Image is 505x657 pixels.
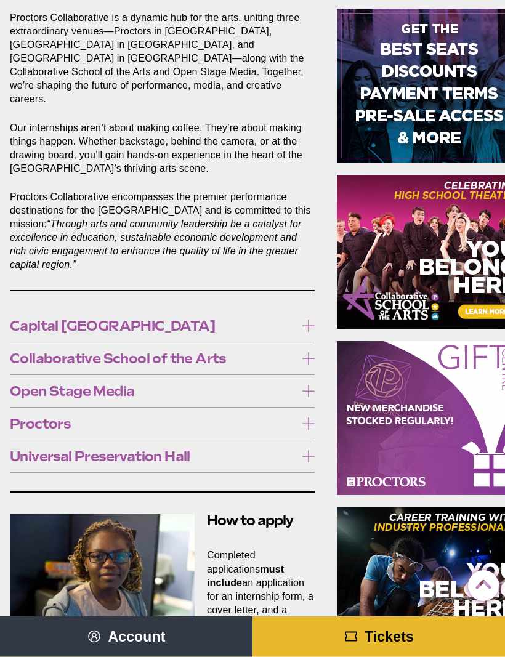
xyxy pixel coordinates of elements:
[10,417,296,431] span: Proctors
[10,12,315,107] p: Proctors Collaborative is a dynamic hub for the arts, uniting three extraordinary venues—Proctors...
[10,512,315,531] h2: How to apply
[10,320,296,333] span: Capital [GEOGRAPHIC_DATA]
[10,191,315,272] p: Proctors Collaborative encompasses the premier performance destinations for the [GEOGRAPHIC_DATA]...
[468,571,493,595] a: Back to Top
[10,450,296,464] span: Universal Preservation Hall
[108,629,165,645] span: Account
[10,385,296,398] span: Open Stage Media
[10,352,296,366] span: Collaborative School of the Arts
[252,616,505,657] a: Tickets
[10,219,302,270] em: “Through arts and community leadership be a catalyst for excellence in education, sustainable eco...
[207,565,284,589] strong: must include
[365,629,414,645] span: Tickets
[10,122,315,176] p: Our internships aren’t about making coffee. They’re about making things happen. Whether backstage...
